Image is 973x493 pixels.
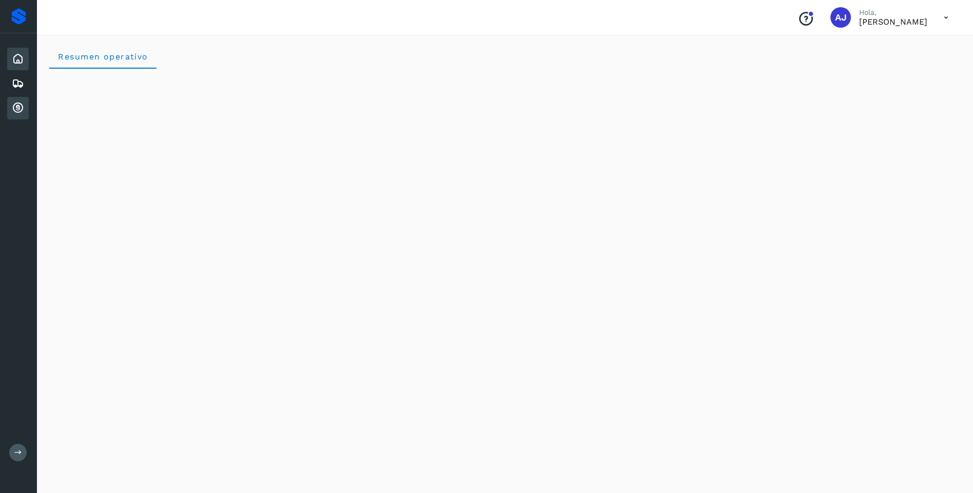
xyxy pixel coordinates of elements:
[859,17,927,27] p: Abraham Juarez Medrano
[859,8,927,17] p: Hola,
[7,97,29,119] div: Cuentas por cobrar
[57,52,148,61] span: Resumen operativo
[7,72,29,95] div: Embarques
[7,48,29,70] div: Inicio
